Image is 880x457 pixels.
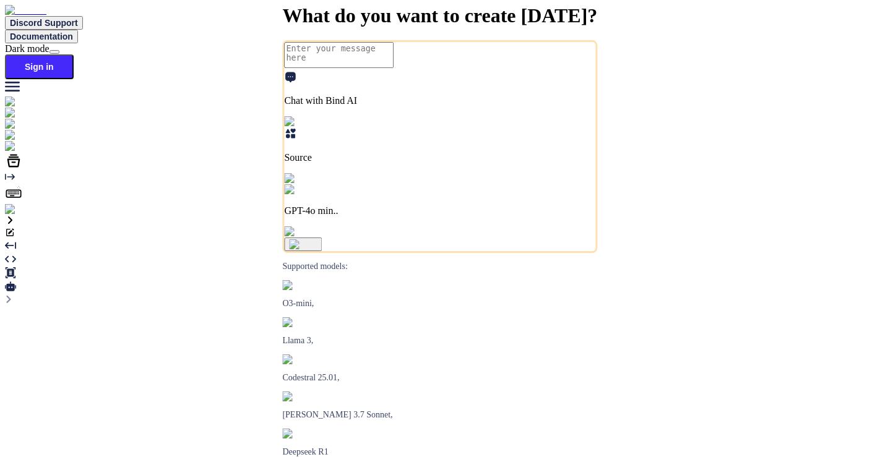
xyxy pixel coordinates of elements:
[5,130,62,141] img: githubLight
[5,54,74,79] button: Sign in
[5,204,39,215] img: signin
[5,16,83,30] button: Discord Support
[283,429,316,438] img: claude
[5,30,78,43] button: Documentation
[290,239,317,249] img: icon
[5,108,50,119] img: ai-studio
[285,152,596,163] p: Source
[283,317,319,327] img: Llama2
[285,205,596,216] p: GPT-4o min..
[5,141,87,152] img: darkCloudIdeIcon
[5,119,32,130] img: chat
[283,373,598,383] p: Codestral 25.01,
[283,4,598,27] span: What do you want to create [DATE]?
[285,173,344,184] img: Pick Models
[283,391,316,401] img: claude
[10,32,73,41] span: Documentation
[5,43,50,54] span: Dark mode
[285,226,338,237] img: attachment
[5,5,46,16] img: Bind AI
[285,116,336,127] img: Pick Tools
[5,96,32,108] img: chat
[283,410,598,420] p: [PERSON_NAME] 3.7 Sonnet,
[283,299,598,309] p: O3-mini,
[10,18,78,28] span: Discord Support
[283,280,316,290] img: GPT-4
[285,95,596,106] p: Chat with Bind AI
[283,447,598,457] p: Deepseek R1
[283,262,598,271] p: Supported models:
[283,336,598,346] p: Llama 3,
[285,184,346,195] img: GPT-4o mini
[283,354,330,364] img: Mistral-AI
